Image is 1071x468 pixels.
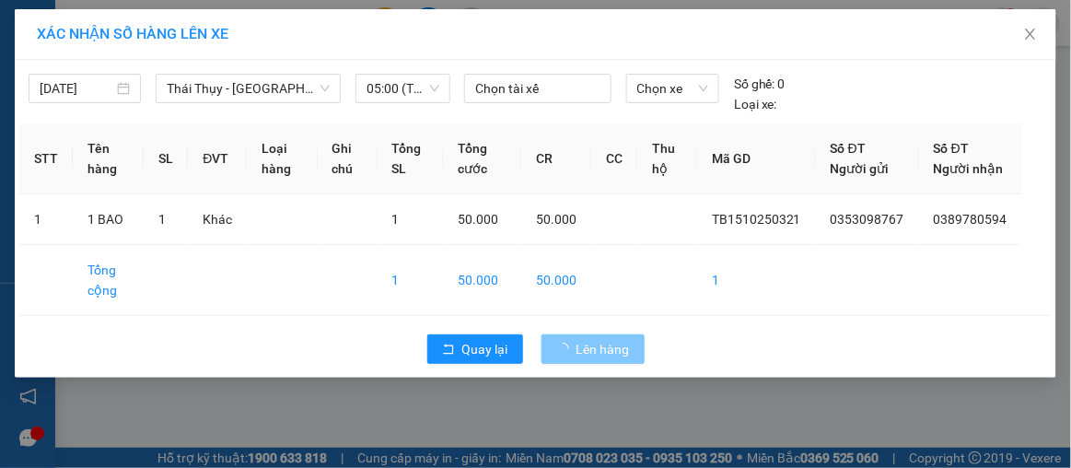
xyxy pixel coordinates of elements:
[53,67,234,100] span: VP Diêm Điền -
[144,27,198,41] span: 19009397
[442,343,455,357] span: rollback
[378,245,444,316] td: 1
[73,123,144,194] th: Tên hàng
[318,123,378,194] th: Ghi chú
[40,78,113,99] input: 15/10/2025
[734,74,775,94] span: Số ghế:
[1023,27,1038,41] span: close
[188,123,247,194] th: ĐVT
[144,123,188,194] th: SL
[73,194,144,245] td: 1 BAO
[58,47,140,63] span: 0353098767
[53,47,140,63] span: -
[831,161,890,176] span: Người gửi
[320,83,331,94] span: down
[53,129,108,143] span: Cầu Diễn
[556,343,576,356] span: loading
[1005,9,1056,61] button: Close
[934,141,969,156] span: Số ĐT
[37,25,228,42] span: XÁC NHẬN SỐ HÀNG LÊN XE
[831,141,866,156] span: Số ĐT
[73,245,144,316] td: Tổng cộng
[934,161,1004,176] span: Người nhận
[392,212,400,227] span: 1
[167,75,330,102] span: Thái Thụy - Hà Nội (45 chỗ)
[591,123,637,194] th: CC
[62,110,144,125] span: 0389780594
[19,123,73,194] th: STT
[14,128,43,142] span: Nhận
[443,123,521,194] th: Tổng cước
[78,27,140,41] strong: HOTLINE :
[697,245,816,316] td: 1
[734,94,777,114] span: Loại xe:
[831,212,904,227] span: 0353098767
[637,75,708,102] span: Chọn xe
[158,212,166,227] span: 1
[712,212,801,227] span: TB1510250321
[734,74,786,94] div: 0
[367,75,438,102] span: 05:00 (TC)
[521,123,591,194] th: CR
[427,334,523,364] button: rollbackQuay lại
[462,339,508,359] span: Quay lại
[458,212,498,227] span: 50.000
[188,194,247,245] td: Khác
[536,212,576,227] span: 50.000
[14,67,33,81] span: Gửi
[637,123,697,194] th: Thu hộ
[697,123,816,194] th: Mã GD
[40,10,238,24] strong: CÔNG TY VẬN TẢI ĐỨC TRƯỞNG
[576,339,630,359] span: Lên hàng
[443,245,521,316] td: 50.000
[378,123,444,194] th: Tổng SL
[57,110,144,125] span: -
[521,245,591,316] td: 50.000
[247,123,317,194] th: Loại hàng
[541,334,645,364] button: Lên hàng
[934,212,1007,227] span: 0389780594
[19,194,73,245] td: 1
